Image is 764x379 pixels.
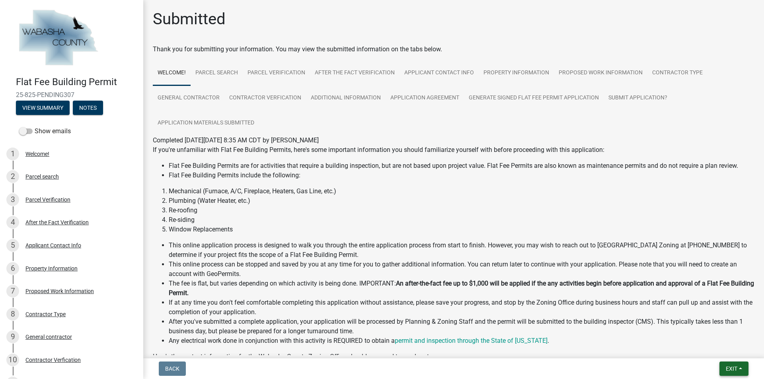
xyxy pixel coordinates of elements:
[6,193,19,206] div: 3
[719,362,748,376] button: Exit
[153,352,754,362] p: Here's the contact information for the Wabasha County Zoning Office should you need to reach out:
[16,8,100,68] img: Wabasha County, Minnesota
[169,171,754,180] li: Flat Fee Building Permits include the following:
[386,86,464,111] a: Application Agreement
[25,311,66,317] div: Contractor Type
[153,10,226,29] h1: Submitted
[153,145,754,155] p: If you're unfamiliar with Flat Fee Building Permits, here's some important information you should...
[169,298,754,317] li: If at any time you don't feel comfortable completing this application without assistance, please ...
[169,336,754,346] li: Any electrical work done in conjunction with this activity is REQUIRED to obtain a .
[6,170,19,183] div: 2
[25,266,78,271] div: Property Information
[169,317,754,336] li: After you've submitted a complete application, your application will be processed by Planning & Z...
[25,197,70,202] div: Parcel Verification
[169,206,754,215] li: Re-roofing
[310,60,400,86] a: After the Fact Verification
[165,365,179,372] span: Back
[16,101,70,115] button: View Summary
[647,60,707,86] a: Contractor Type
[6,148,19,160] div: 1
[25,151,49,157] div: Welcome!
[159,362,186,376] button: Back
[224,86,306,111] a: Contractor Verfication
[306,86,386,111] a: Additional Information
[16,105,70,111] wm-modal-confirm: Summary
[479,60,554,86] a: Property Information
[6,330,19,343] div: 9
[153,86,224,111] a: General contractor
[73,105,103,111] wm-modal-confirm: Notes
[6,216,19,229] div: 4
[464,86,604,111] a: Generate Signed Flat Fee Permit Application
[191,60,243,86] a: Parcel search
[169,260,754,279] li: This online process can be stopped and saved by you at any time for you to gather additional info...
[73,101,103,115] button: Notes
[169,280,754,297] strong: An after-the-fact fee up to $1,000 will be applied if the any activities begin before application...
[19,126,71,136] label: Show emails
[169,187,754,196] li: Mechanical (Furnace, A/C, Fireplace, Heaters, Gas Line, etc.)
[153,111,259,136] a: Application Materials Submitted
[6,308,19,321] div: 8
[153,60,191,86] a: Welcome!
[6,354,19,366] div: 10
[16,91,127,99] span: 25-825-PENDING307
[25,334,72,340] div: General contractor
[6,239,19,252] div: 5
[243,60,310,86] a: Parcel Verification
[604,86,672,111] a: Submit Application?
[169,225,754,234] li: Window Replacements
[153,45,754,54] div: Thank you for submitting your information. You may view the submitted information on the tabs below.
[25,220,89,225] div: After the Fact Verification
[169,161,754,171] li: Flat Fee Building Permits are for activities that require a building inspection, but are not base...
[16,76,137,88] h4: Flat Fee Building Permit
[25,243,81,248] div: Applicant Contact Info
[554,60,647,86] a: Proposed Work Information
[726,365,737,372] span: Exit
[25,288,94,294] div: Proposed Work Information
[25,357,81,363] div: Contractor Verfication
[395,337,548,344] a: permit and inspection through the State of [US_STATE]
[6,285,19,297] div: 7
[169,241,754,260] li: This online application process is designed to walk you through the entire application process fr...
[25,174,59,179] div: Parcel search
[169,215,754,225] li: Re-siding
[153,136,319,144] span: Completed [DATE][DATE] 8:35 AM CDT by [PERSON_NAME]
[400,60,479,86] a: Applicant Contact Info
[169,196,754,206] li: Plumbing (Water Heater, etc.)
[169,279,754,298] li: The fee is flat, but varies depending on which activity is being done. IMPORTANT:
[6,262,19,275] div: 6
